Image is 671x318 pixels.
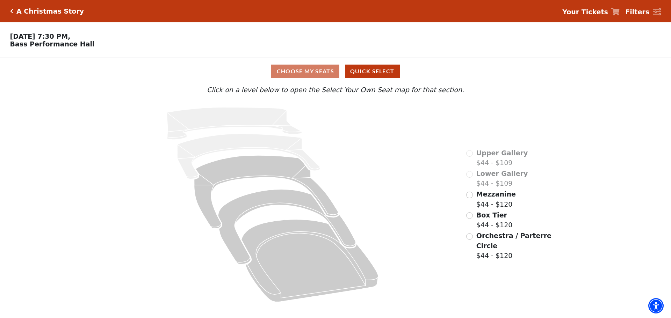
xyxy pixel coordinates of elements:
[625,8,649,16] strong: Filters
[16,7,84,15] h5: A Christmas Story
[476,149,528,157] span: Upper Gallery
[476,211,507,219] span: Box Tier
[476,231,553,261] label: $44 - $120
[476,148,528,168] label: $44 - $109
[562,7,620,17] a: Your Tickets
[562,8,608,16] strong: Your Tickets
[476,169,528,188] label: $44 - $109
[466,212,473,219] input: Box Tier$44 - $120
[476,190,516,198] span: Mezzanine
[345,65,400,78] button: Quick Select
[476,232,551,250] span: Orchestra / Parterre Circle
[466,233,473,240] input: Orchestra / Parterre Circle$44 - $120
[178,134,320,179] path: Lower Gallery - Seats Available: 0
[648,298,664,313] div: Accessibility Menu
[167,107,302,140] path: Upper Gallery - Seats Available: 0
[476,170,528,177] span: Lower Gallery
[10,9,13,14] a: Click here to go back to filters
[89,85,582,95] p: Click on a level below to open the Select Your Own Seat map for that section.
[625,7,661,17] a: Filters
[476,189,516,209] label: $44 - $120
[466,192,473,198] input: Mezzanine$44 - $120
[476,210,513,230] label: $44 - $120
[241,220,378,302] path: Orchestra / Parterre Circle - Seats Available: 243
